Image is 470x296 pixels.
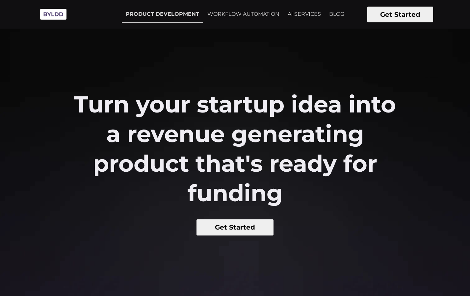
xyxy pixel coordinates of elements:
a: WORKFLOW AUTOMATION [203,6,283,22]
img: Byldd - Product Development Company [37,5,70,23]
button: Get Started [367,7,433,22]
a: AI SERVICES [284,6,325,22]
a: BLOG [325,6,348,22]
h2: Turn your startup idea into a revenue generating product that's ready for funding [70,89,400,208]
a: PRODUCT DEVELOPMENT [122,6,203,23]
button: Get Started [196,219,274,235]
